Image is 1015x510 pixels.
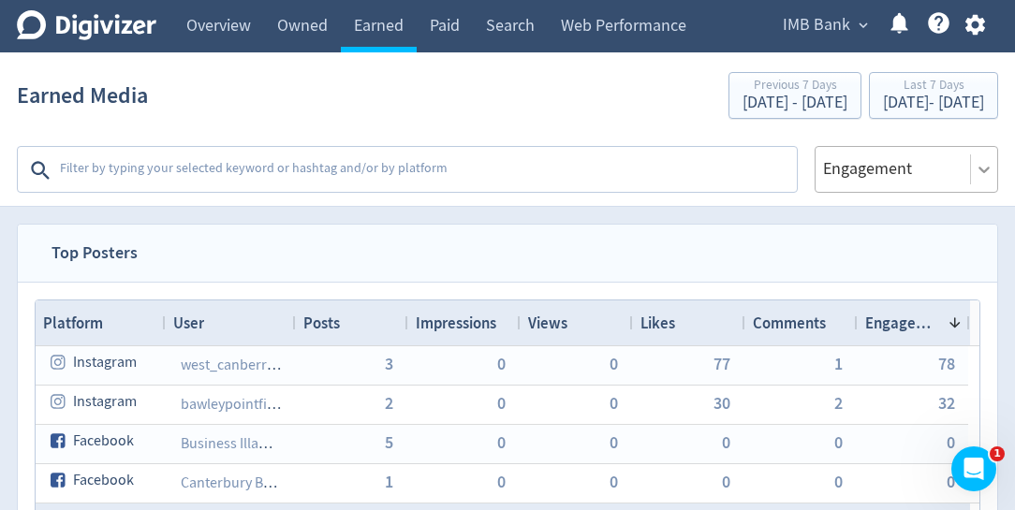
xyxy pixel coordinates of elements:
span: Comments [753,313,826,333]
button: 1 [834,356,843,372]
button: 0 [722,474,730,490]
span: Views [528,313,567,333]
div: [DATE] - [DATE] [743,95,847,111]
span: Facebook [73,462,134,499]
a: west_canberra_wanderers_fc [181,356,368,374]
div: [DATE] - [DATE] [883,95,984,111]
h1: Earned Media [17,66,148,125]
span: IMB Bank [783,10,850,40]
button: 0 [610,434,618,451]
button: 77 [713,356,730,372]
button: 0 [610,395,618,412]
a: Canterbury Bankstown Chamber of Commerce - CBCC [181,474,517,492]
button: 78 [938,356,955,372]
span: Engagement [865,313,940,333]
span: Facebook [73,423,134,459]
button: 0 [497,474,506,490]
a: Business Illawarra [181,434,295,453]
span: Instagram [73,384,137,420]
span: Top Posters [35,225,154,282]
svg: instagram [51,393,67,410]
button: IMB Bank [776,10,873,40]
button: Previous 7 Days[DATE] - [DATE] [728,72,861,119]
div: Last 7 Days [883,79,984,95]
span: 1 [990,446,1005,461]
button: 0 [834,474,843,490]
button: 1 [385,474,393,490]
button: 2 [385,395,393,412]
button: 0 [834,434,843,451]
div: Previous 7 Days [743,79,847,95]
span: Posts [303,313,340,333]
svg: facebook [51,432,67,449]
iframe: Intercom live chat [951,446,996,491]
button: 0 [497,356,506,372]
svg: facebook [51,472,67,488]
span: expand_more [855,17,872,34]
button: 30 [713,395,730,412]
a: bawleypointfirebrigade [181,395,329,414]
span: User [173,313,204,333]
button: 5 [385,434,393,451]
span: Likes [640,313,675,333]
button: 0 [610,356,618,372]
span: Instagram [73,344,137,381]
button: 0 [497,395,506,412]
span: Platform [43,313,103,333]
button: 3 [385,356,393,372]
span: Impressions [416,313,496,333]
button: 0 [947,474,955,490]
button: Last 7 Days[DATE]- [DATE] [869,72,998,119]
button: 32 [938,395,955,412]
svg: instagram [51,354,67,371]
button: 2 [834,395,843,412]
button: 0 [722,434,730,451]
button: 0 [610,474,618,490]
button: 0 [947,434,955,451]
button: 0 [497,434,506,451]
